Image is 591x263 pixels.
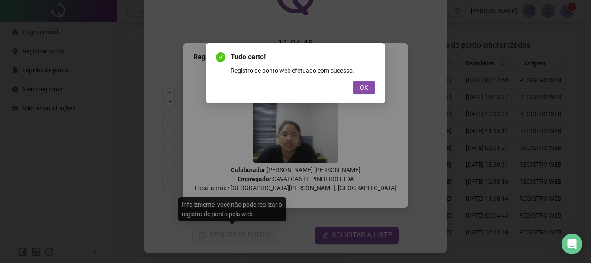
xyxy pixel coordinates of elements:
div: Registro de ponto web efetuado com sucesso. [231,66,375,75]
span: Tudo certo! [231,52,375,62]
button: OK [353,81,375,94]
span: OK [360,83,368,92]
span: check-circle [216,52,225,62]
div: Open Intercom Messenger [562,234,582,254]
